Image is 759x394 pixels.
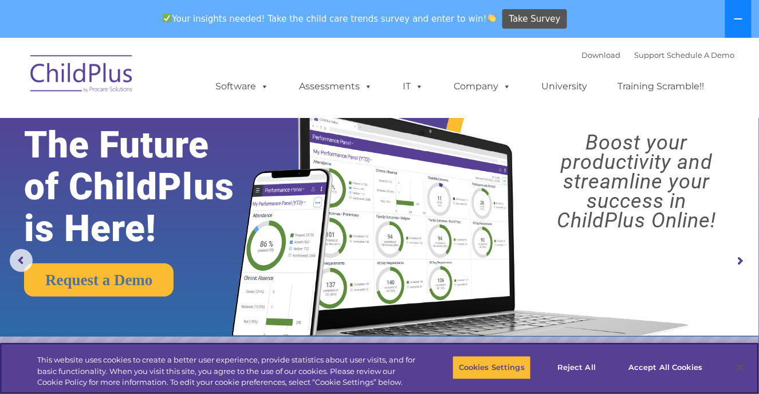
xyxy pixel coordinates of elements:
[541,356,612,380] button: Reject All
[667,50,735,60] a: Schedule A Demo
[24,263,174,297] a: Request a Demo
[443,75,523,98] a: Company
[392,75,435,98] a: IT
[158,7,501,30] span: Your insights needed! Take the child care trends survey and enter to win!
[487,14,496,22] img: 👏
[502,9,567,29] a: Take Survey
[635,50,665,60] a: Support
[582,50,735,60] font: |
[205,75,281,98] a: Software
[25,47,139,104] img: ChildPlus by Procare Solutions
[37,354,418,388] div: This website uses cookies to create a better user experience, provide statistics about user visit...
[582,50,621,60] a: Download
[509,9,561,29] span: Take Survey
[622,356,709,380] button: Accept All Cookies
[524,133,749,230] rs-layer: Boost your productivity and streamline your success in ChildPlus Online!
[24,124,266,250] rs-layer: The Future of ChildPlus is Here!
[728,355,753,380] button: Close
[530,75,599,98] a: University
[288,75,384,98] a: Assessments
[163,14,171,22] img: ✅
[159,123,208,131] span: Phone number
[453,356,531,380] button: Cookies Settings
[159,76,194,84] span: Last name
[607,75,716,98] a: Training Scramble!!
